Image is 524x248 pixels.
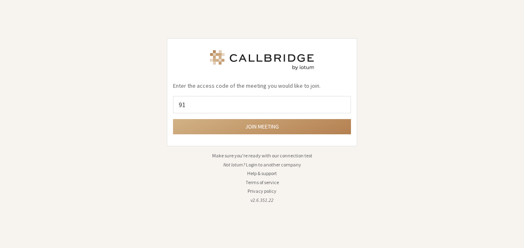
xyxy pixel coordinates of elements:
p: Enter the access code of the meeting you would like to join. [173,82,351,90]
a: Terms of service [246,179,279,185]
img: Iotum [208,50,316,70]
a: Privacy policy [248,188,276,194]
button: Join meeting [173,119,351,134]
li: Not Iotum? [167,161,357,168]
a: Make sure you're ready with our connection test [212,152,312,159]
iframe: Chat [503,227,518,242]
input: Enter access code [173,96,351,113]
a: Help & support [247,170,277,176]
button: Login to another company [246,161,301,168]
li: v2.6.351.22 [167,197,357,204]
